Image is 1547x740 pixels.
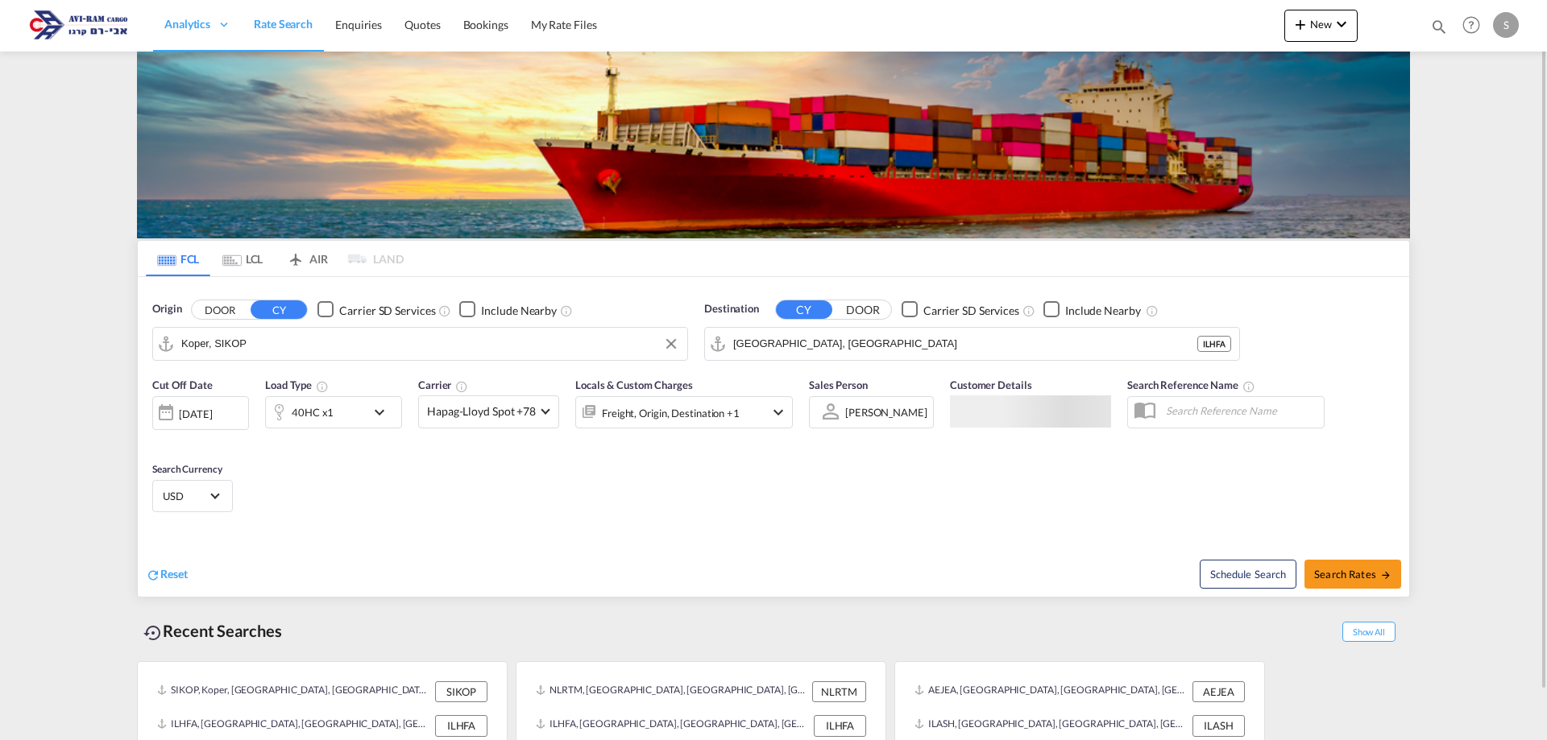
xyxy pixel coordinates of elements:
[146,241,404,276] md-pagination-wrapper: Use the left and right arrow keys to navigate between tabs
[292,401,334,424] div: 40HC x1
[705,328,1239,360] md-input-container: Haifa, ILHFA
[152,463,222,475] span: Search Currency
[152,301,181,317] span: Origin
[418,378,468,391] span: Carrier
[1430,18,1448,35] md-icon: icon-magnify
[152,395,249,429] div: [DATE]
[160,566,188,580] span: Reset
[427,403,536,420] span: Hapag-Lloyd Spot +78
[1380,569,1391,581] md-icon: icon-arrow-right
[435,715,487,736] div: ILHFA
[1192,681,1245,702] div: AEJEA
[1332,14,1351,34] md-icon: icon-chevron-down
[915,681,1188,702] div: AEJEA, Jebel Ali, United Arab Emirates, Middle East, Middle East
[536,681,808,702] div: NLRTM, Rotterdam, Netherlands, Western Europe, Europe
[157,715,431,736] div: ILHFA, Haifa, Israel, Levante, Middle East
[1314,567,1391,580] span: Search Rates
[809,378,868,391] span: Sales Person
[157,681,431,702] div: SIKOP, Koper, Slovenia, Southern Europe, Europe
[455,380,468,393] md-icon: The selected Trucker/Carrierwill be displayed in the rate results If the rates are from another f...
[179,406,212,420] div: [DATE]
[138,277,1409,596] div: Origin DOOR CY Checkbox No InkUnchecked: Search for CY (Container Yard) services for all selected...
[1493,12,1519,38] div: S
[163,489,208,503] span: USD
[659,332,683,356] button: Clear Input
[915,715,1188,736] div: ILASH, Ashdod, Israel, Levante, Middle East
[531,18,597,31] span: My Rate Files
[769,402,788,421] md-icon: icon-chevron-down
[1304,559,1401,588] button: Search Ratesicon-arrow-right
[161,484,224,507] md-select: Select Currency: $ USDUnited States Dollar
[602,401,740,424] div: Freight Origin Destination Factory Stuffing
[844,400,929,424] md-select: Sales Person: SAAR ZEHAVIAN
[1342,622,1396,642] span: Show All
[814,715,866,736] div: ILHFA
[1192,715,1245,736] div: ILASH
[536,715,810,736] div: ILHFA, Haifa, Israel, Levante, Middle East
[152,428,164,449] md-datepicker: Select
[404,18,440,31] span: Quotes
[902,301,1019,318] md-checkbox: Checkbox No Ink
[143,623,163,643] md-icon: icon-backup-restore
[575,378,693,391] span: Locals & Custom Charges
[459,301,557,318] md-checkbox: Checkbox No Ink
[146,567,160,581] md-icon: icon-refresh
[137,52,1410,238] img: LCL+%26+FCL+BACKGROUND.png
[1430,18,1448,42] div: icon-magnify
[152,378,213,391] span: Cut Off Date
[438,304,451,316] md-icon: Unchecked: Search for CY (Container Yard) services for all selected carriers.Checked : Search for...
[435,681,487,702] div: SIKOP
[153,328,687,360] md-input-container: Koper, SIKOP
[835,300,891,319] button: DOOR
[776,300,832,319] button: CY
[286,250,305,262] md-icon: icon-airplane
[265,396,402,428] div: 40HC x1icon-chevron-down
[1291,18,1351,31] span: New
[1127,378,1255,391] span: Search Reference Name
[1242,380,1255,393] md-icon: Your search will be saved by the below given name
[560,304,573,316] md-icon: Unchecked: Ignores neighbouring ports when fetching rates.Checked : Includes neighbouring ports w...
[265,378,329,391] span: Load Type
[181,332,679,356] input: Search by Port
[146,241,210,276] md-tab-item: FCL
[1043,301,1141,318] md-checkbox: Checkbox No Ink
[950,378,1031,391] span: Customer Details
[1197,336,1231,352] div: ILHFA
[1146,304,1159,316] md-icon: Unchecked: Ignores neighbouring ports when fetching rates.Checked : Includes neighbouring ports w...
[1291,14,1310,34] md-icon: icon-plus 400-fg
[275,241,339,276] md-tab-item: AIR
[1158,399,1324,423] input: Search Reference Name
[733,332,1197,356] input: Search by Port
[335,18,382,31] span: Enquiries
[812,681,866,702] div: NLRTM
[1284,10,1358,42] button: icon-plus 400-fgNewicon-chevron-down
[146,565,188,583] div: icon-refreshReset
[481,302,557,318] div: Include Nearby
[316,380,329,393] md-icon: icon-information-outline
[339,302,435,318] div: Carrier SD Services
[1458,11,1493,40] div: Help
[251,300,307,319] button: CY
[463,18,508,31] span: Bookings
[575,395,793,428] div: Freight Origin Destination Factory Stuffingicon-chevron-down
[1065,302,1141,318] div: Include Nearby
[164,16,210,32] span: Analytics
[923,302,1019,318] div: Carrier SD Services
[210,241,275,276] md-tab-item: LCL
[704,301,759,317] span: Destination
[24,7,133,43] img: 166978e0a5f911edb4280f3c7a976193.png
[192,300,248,319] button: DOOR
[254,17,313,31] span: Rate Search
[370,403,397,422] md-icon: icon-chevron-down
[845,406,927,419] div: [PERSON_NAME]
[137,613,288,649] div: Recent Searches
[317,301,435,318] md-checkbox: Checkbox No Ink
[1022,304,1035,316] md-icon: Unchecked: Search for CY (Container Yard) services for all selected carriers.Checked : Search for...
[1458,11,1485,39] span: Help
[1200,559,1296,588] button: Note: By default Schedule search will only considerorigin ports, destination ports and cut off da...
